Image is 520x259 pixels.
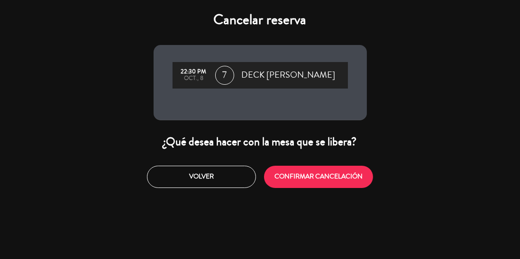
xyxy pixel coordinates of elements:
[154,11,367,28] h4: Cancelar reserva
[264,166,373,188] button: CONFIRMAR CANCELACIÓN
[177,69,210,75] div: 22:30 PM
[177,75,210,82] div: oct., 8
[242,68,336,82] span: DECK [PERSON_NAME]
[154,134,367,149] div: ¿Qué desea hacer con la mesa que se libera?
[215,66,234,85] span: 7
[147,166,256,188] button: Volver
